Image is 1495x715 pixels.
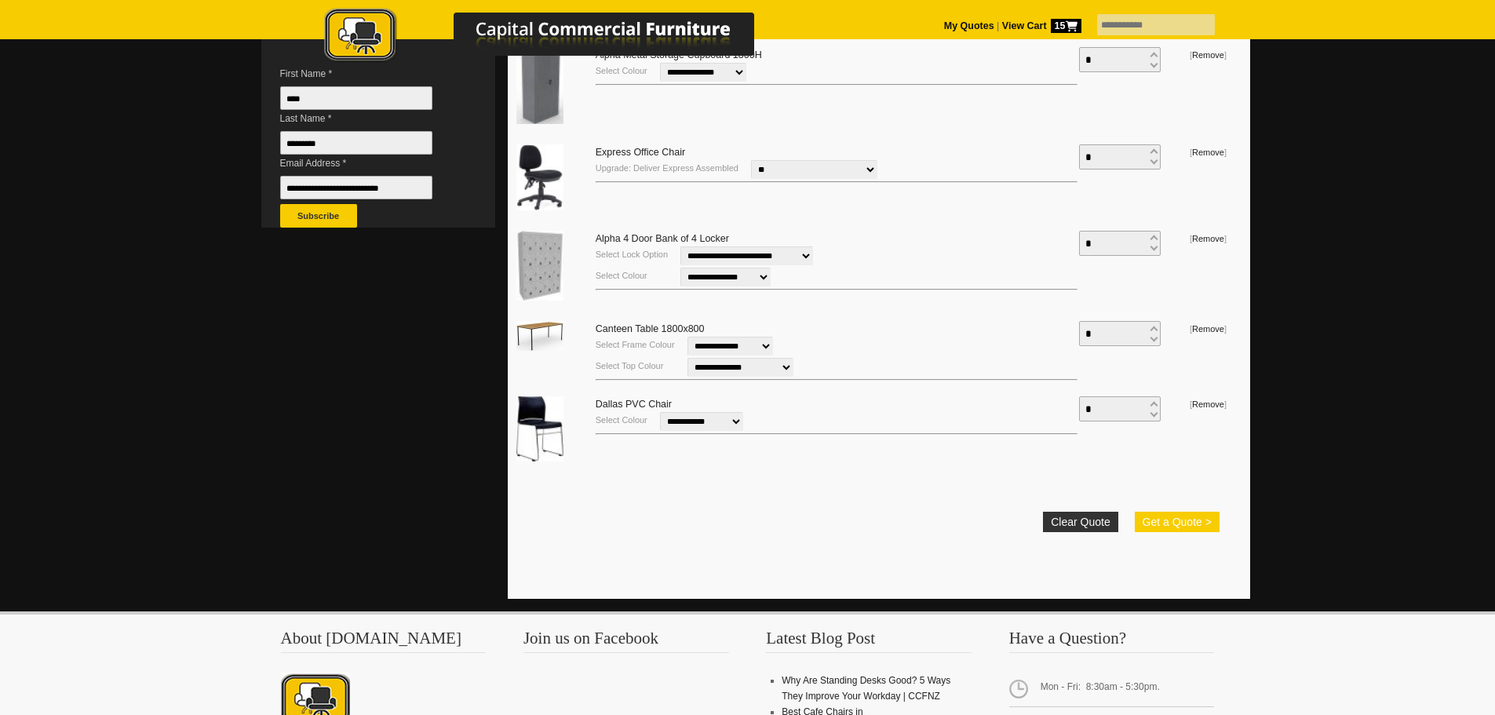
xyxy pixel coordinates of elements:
span: Email Address * [280,155,456,171]
a: Remove [1192,324,1224,334]
input: First Name * [280,86,432,110]
span: Last Name * [280,111,456,126]
h3: Have a Question? [1009,630,1215,653]
a: Clear Quote [1043,512,1118,532]
input: Last Name * [280,131,432,155]
small: [ ] [1190,234,1227,243]
a: Remove [1192,148,1224,157]
a: Why Are Standing Desks Good? 5 Ways They Improve Your Workday | CCFNZ [782,675,950,702]
input: Email Address * [280,176,432,199]
a: Express Office Chair [596,147,685,158]
a: Remove [1192,50,1224,60]
button: Subscribe [280,204,357,228]
img: Capital Commercial Furniture Logo [281,8,830,65]
span: First Name * [280,66,456,82]
small: Select Lock Option [596,250,668,259]
a: Capital Commercial Furniture Logo [281,8,830,70]
h3: Latest Blog Post [766,630,972,653]
small: [ ] [1190,148,1227,157]
span: Mon - Fri: 8:30am - 5:30pm. [1009,673,1215,707]
small: [ ] [1190,50,1227,60]
strong: View Cart [1002,20,1081,31]
a: Dallas PVC Chair [596,399,672,410]
a: My Quotes [944,20,994,31]
span: 15 [1051,19,1081,33]
a: Remove [1192,399,1224,409]
small: [ ] [1190,399,1227,409]
h3: Join us on Facebook [523,630,729,653]
a: Remove [1192,234,1224,243]
small: Select Colour [596,415,647,425]
small: Select Top Colour [596,361,664,370]
small: [ ] [1190,324,1227,334]
button: Get a Quote > [1135,512,1220,532]
h3: About [DOMAIN_NAME] [281,630,487,653]
small: Select Frame Colour [596,340,675,349]
a: View Cart15 [999,20,1081,31]
small: Select Colour [596,271,647,280]
a: Alpha 4 Door Bank of 4 Locker [596,233,729,244]
a: Canteen Table 1800x800 [596,323,705,334]
small: Upgrade: Deliver Express Assembled [596,163,738,173]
